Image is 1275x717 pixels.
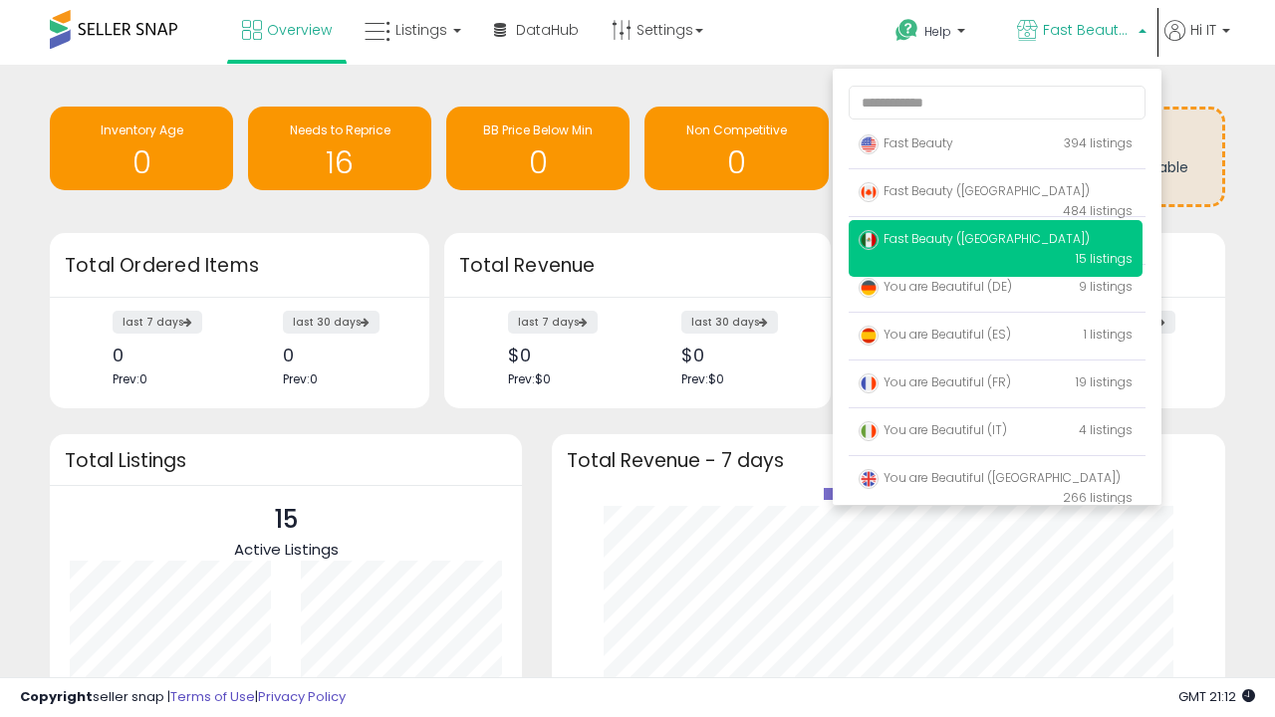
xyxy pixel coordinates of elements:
a: Inventory Age 0 [50,107,233,190]
h3: Total Revenue [459,252,816,280]
span: Fast Beauty ([GEOGRAPHIC_DATA]) [1043,20,1133,40]
span: Fast Beauty [859,134,953,151]
span: 484 listings [1063,202,1133,219]
h1: 0 [456,146,620,179]
h3: Total Revenue - 7 days [567,453,1210,468]
img: germany.png [859,278,879,298]
strong: Copyright [20,687,93,706]
span: 1 listings [1084,326,1133,343]
span: You are Beautiful (FR) [859,373,1011,390]
span: Active Listings [234,539,339,560]
span: Needs to Reprice [290,121,390,138]
a: Hi IT [1164,20,1230,65]
span: You are Beautiful ([GEOGRAPHIC_DATA]) [859,469,1121,486]
span: You are Beautiful (DE) [859,278,1012,295]
a: Needs to Reprice 16 [248,107,431,190]
h1: 0 [654,146,818,179]
span: 9 listings [1079,278,1133,295]
div: $0 [681,345,796,365]
a: Non Competitive 0 [644,107,828,190]
span: Prev: $0 [681,370,724,387]
label: last 7 days [508,311,598,334]
span: Listings [395,20,447,40]
h3: Total Ordered Items [65,252,414,280]
img: france.png [859,373,879,393]
img: italy.png [859,421,879,441]
img: mexico.png [859,230,879,250]
span: Prev: $0 [508,370,551,387]
span: Overview [267,20,332,40]
span: You are Beautiful (IT) [859,421,1007,438]
span: You are Beautiful (ES) [859,326,1011,343]
img: canada.png [859,182,879,202]
label: last 30 days [283,311,380,334]
span: Fast Beauty ([GEOGRAPHIC_DATA]) [859,182,1090,199]
a: Terms of Use [170,687,255,706]
label: last 7 days [113,311,202,334]
span: Hi IT [1190,20,1216,40]
h1: 0 [60,146,223,179]
p: 15 [234,501,339,539]
span: 15 listings [1076,250,1133,267]
img: usa.png [859,134,879,154]
span: 19 listings [1076,373,1133,390]
span: 266 listings [1063,489,1133,506]
span: 2025-09-14 21:12 GMT [1178,687,1255,706]
img: uk.png [859,469,879,489]
h3: Total Listings [65,453,507,468]
span: Help [924,23,951,40]
div: seller snap | | [20,688,346,707]
span: 394 listings [1064,134,1133,151]
div: 0 [113,345,224,365]
a: Privacy Policy [258,687,346,706]
span: BB Price Below Min [483,121,593,138]
a: Help [880,3,999,65]
i: Get Help [894,18,919,43]
img: spain.png [859,326,879,346]
span: DataHub [516,20,579,40]
h1: 16 [258,146,421,179]
div: 0 [283,345,394,365]
span: Prev: 0 [283,370,318,387]
span: Fast Beauty ([GEOGRAPHIC_DATA]) [859,230,1090,247]
a: BB Price Below Min 0 [446,107,630,190]
div: $0 [508,345,623,365]
span: Non Competitive [686,121,787,138]
span: Prev: 0 [113,370,147,387]
label: last 30 days [681,311,778,334]
span: 4 listings [1079,421,1133,438]
span: Inventory Age [101,121,183,138]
